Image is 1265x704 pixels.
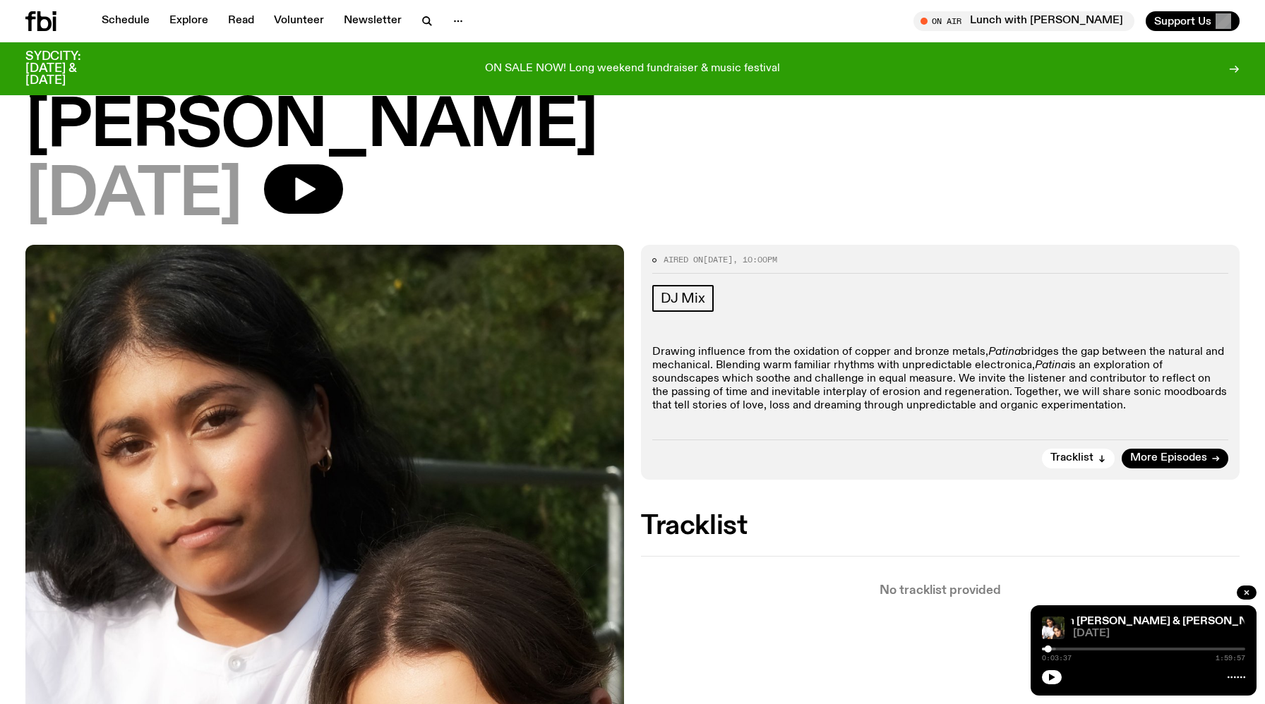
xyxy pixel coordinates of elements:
[661,291,705,306] span: DJ Mix
[265,11,332,31] a: Volunteer
[1073,629,1245,639] span: [DATE]
[641,585,1240,597] p: No tracklist provided
[733,254,777,265] span: , 10:00pm
[664,254,703,265] span: Aired on
[1050,453,1093,463] span: Tracklist
[1035,360,1067,371] em: Patina
[988,346,1021,358] em: Patina
[1216,655,1245,662] span: 1:59:57
[1130,453,1207,463] span: More Episodes
[652,346,1228,413] p: Drawing influence from the oxidation of copper and bronze metals, bridges the gap between the nat...
[703,254,733,265] span: [DATE]
[641,514,1240,539] h2: Tracklist
[485,63,780,75] p: ON SALE NOW! Long weekend fundraiser & music festival
[25,51,116,87] h3: SYDCITY: [DATE] & [DATE]
[25,164,241,228] span: [DATE]
[1122,449,1228,468] a: More Episodes
[93,11,158,31] a: Schedule
[913,11,1134,31] button: On AirLunch with [PERSON_NAME]
[652,285,714,312] a: DJ Mix
[220,11,263,31] a: Read
[1042,449,1115,468] button: Tracklist
[1042,655,1072,662] span: 0:03:37
[335,11,410,31] a: Newsletter
[161,11,217,31] a: Explore
[1146,11,1240,31] button: Support Us
[1154,15,1211,28] span: Support Us
[25,32,1240,159] h1: patina with [PERSON_NAME] & [PERSON_NAME]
